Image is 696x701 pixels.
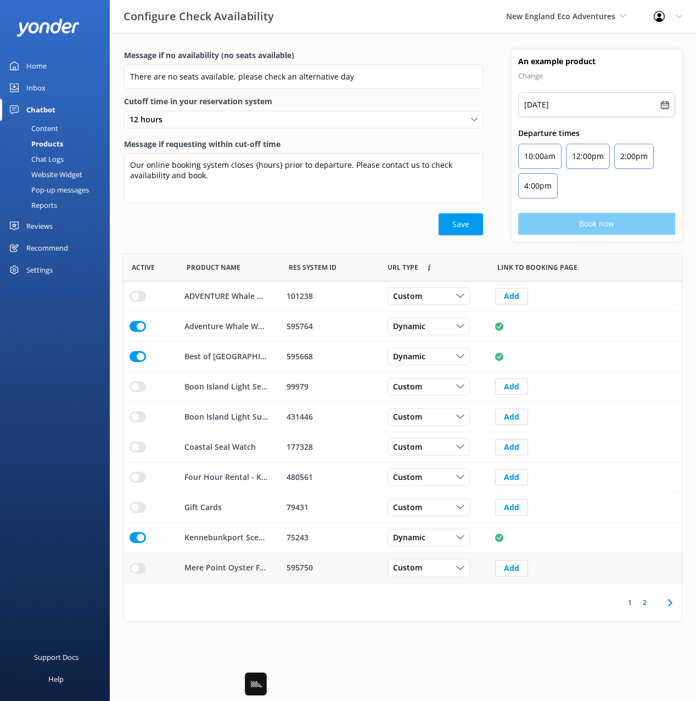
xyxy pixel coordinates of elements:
div: Chatbot [26,99,55,121]
a: 1 [622,597,637,608]
span: Dynamic [393,532,432,544]
div: Recommend [26,237,68,259]
div: Inbox [26,77,46,99]
div: Content [7,121,58,136]
div: 177328 [287,441,373,453]
span: Product Name [187,262,240,273]
p: Best of [GEOGRAPHIC_DATA] [184,350,268,363]
button: Save [439,213,483,235]
p: Boon Island Light Sunset Seal Watch [184,411,268,423]
button: Add [495,288,528,304]
button: Add [495,469,528,485]
div: 79431 [287,501,373,513]
p: 10:00am [524,150,555,163]
span: Custom [393,562,429,574]
span: Link to booking page [497,262,577,273]
div: 480561 [287,471,373,483]
button: Add [495,499,528,516]
span: Custom [393,411,429,423]
span: Custom [393,441,429,453]
p: Adventure Whale Watch - [GEOGRAPHIC_DATA] [184,320,268,332]
div: Website Widget [7,167,82,182]
p: 4:00pm [524,179,552,193]
p: Kennebunkport Scenic Adventure [184,532,268,544]
button: Add [495,560,528,576]
div: row [124,372,682,402]
h3: Configure Check Availability [124,8,274,25]
div: row [124,312,682,342]
span: Active [132,262,155,273]
p: Four Hour Rental - Kayak & SUP [184,471,268,483]
button: Add [495,409,528,425]
span: New England Eco Adventures [506,11,615,21]
div: 431446 [287,411,373,423]
div: Products [7,136,63,151]
span: Custom [393,471,429,483]
div: row [124,462,682,493]
div: Reports [7,197,57,213]
label: Message if no availability (no seats available) [124,49,483,61]
p: Boon Island Light Seal Watch [184,381,268,393]
span: Dynamic [393,320,432,332]
p: Mere Point Oyster Farm Tour [184,562,268,574]
div: row [124,402,682,432]
div: 101238 [287,290,373,302]
div: row [124,342,682,372]
p: Change [518,69,675,82]
a: Pop-up messages [7,182,110,197]
div: 99979 [287,381,373,393]
div: Settings [26,259,53,281]
span: Custom [393,290,429,302]
a: Content [7,121,110,136]
p: 2:00pm [620,150,648,163]
div: Help [48,668,64,690]
label: Message if requesting within cut-off time [124,138,483,150]
a: Website Widget [7,167,110,182]
div: 595668 [287,350,373,363]
a: 2 [637,597,652,608]
div: grid [124,281,682,583]
button: Add [495,378,528,395]
p: 12:00pm [572,150,604,163]
a: Chat Logs [7,151,110,167]
div: Chat Logs [7,151,64,167]
span: Dynamic [393,350,432,363]
div: row [124,432,682,462]
input: Enter a message [124,64,483,89]
div: row [124,281,682,312]
div: Reviews [26,215,53,237]
p: Coastal Seal Watch [184,441,256,453]
p: [DATE] [524,98,549,111]
div: row [124,523,682,553]
label: Cutoff time in your reservation system [124,95,483,108]
p: Departure times [518,127,675,139]
span: Link to booking page [388,262,418,273]
a: Reports [7,197,110,213]
img: yonder-white-logo.png [16,19,80,37]
div: 75243 [287,532,373,544]
div: Pop-up messages [7,182,89,197]
span: Res System ID [289,262,336,273]
div: Support Docs [34,646,78,668]
p: ADVENTURE Whale Watch [184,290,268,302]
div: row [124,493,682,523]
p: Gift Cards [184,501,222,513]
span: Custom [393,381,429,393]
a: Products [7,136,110,151]
span: 12 hours [130,114,169,126]
div: row [124,553,682,583]
h4: An example product [518,56,675,67]
div: 595750 [287,562,373,574]
div: 595764 [287,320,373,332]
span: Custom [393,501,429,513]
textarea: Our online booking system closes {hours} prior to departure. Please contact us to check availabil... [124,154,483,203]
button: Add [495,439,528,455]
div: Home [26,55,47,77]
